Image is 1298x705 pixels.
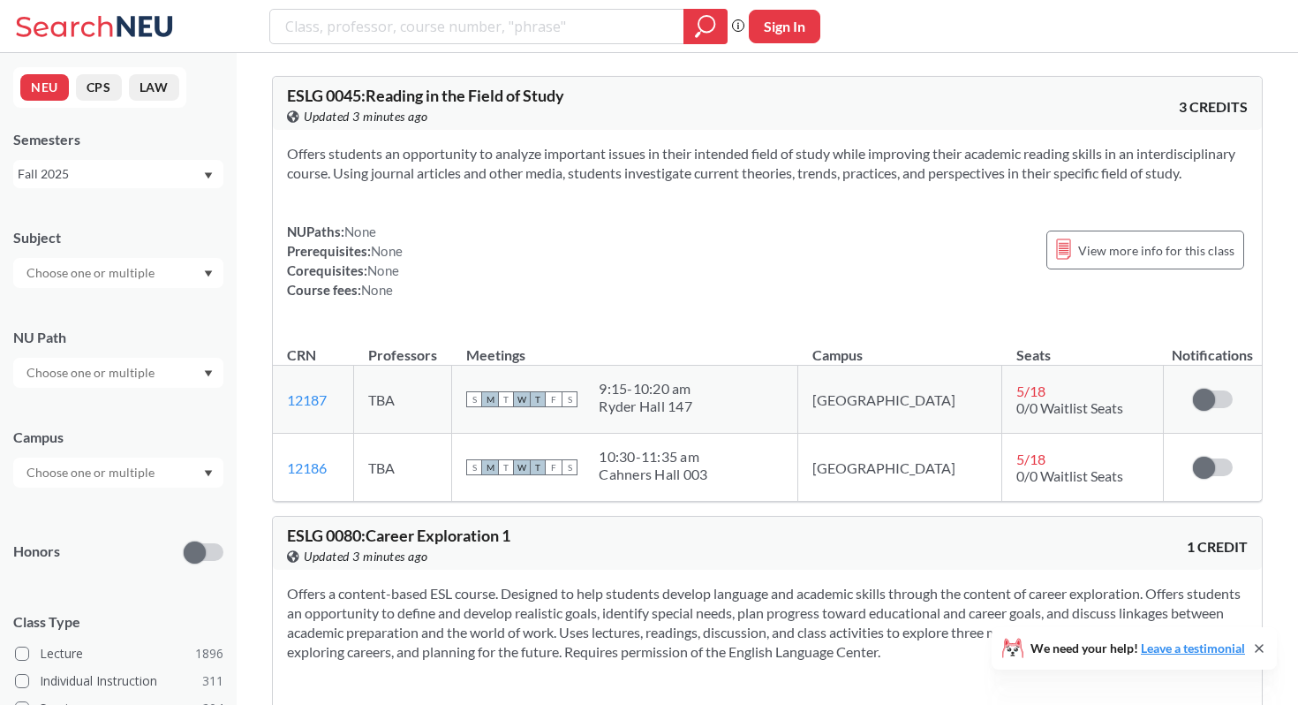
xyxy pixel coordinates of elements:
[1078,239,1234,262] span: View more info for this class
[482,391,498,407] span: M
[204,370,213,377] svg: Dropdown arrow
[1179,97,1248,117] span: 3 CREDITS
[530,459,546,475] span: T
[15,642,223,665] label: Lecture
[1016,383,1045,399] span: 5 / 18
[367,262,399,278] span: None
[354,328,452,366] th: Professors
[13,458,223,488] div: Dropdown arrow
[466,391,482,407] span: S
[13,358,223,388] div: Dropdown arrow
[798,366,1002,434] td: [GEOGRAPHIC_DATA]
[1016,399,1123,416] span: 0/0 Waitlist Seats
[304,547,428,566] span: Updated 3 minutes ago
[202,671,223,691] span: 311
[287,459,327,476] a: 12186
[344,224,376,239] span: None
[498,459,514,475] span: T
[562,391,577,407] span: S
[599,448,707,466] div: 10:30 - 11:35 am
[599,398,692,415] div: Ryder Hall 147
[13,258,223,288] div: Dropdown arrow
[452,328,798,366] th: Meetings
[514,391,530,407] span: W
[287,584,1248,662] section: Offers a content-based ESL course. Designed to help students develop language and academic skills...
[798,328,1002,366] th: Campus
[204,470,213,477] svg: Dropdown arrow
[546,391,562,407] span: F
[1030,642,1245,655] span: We need your help!
[20,74,69,101] button: NEU
[354,434,452,502] td: TBA
[13,160,223,188] div: Fall 2025Dropdown arrow
[1002,328,1163,366] th: Seats
[514,459,530,475] span: W
[18,462,166,483] input: Choose one or multiple
[287,144,1248,183] section: Offers students an opportunity to analyze important issues in their intended field of study while...
[287,86,564,105] span: ESLG 0045 : Reading in the Field of Study
[1187,537,1248,557] span: 1 CREDIT
[13,542,60,562] p: Honors
[304,107,428,126] span: Updated 3 minutes ago
[599,466,707,483] div: Cahners Hall 003
[18,362,166,383] input: Choose one or multiple
[18,164,202,184] div: Fall 2025
[1016,467,1123,484] span: 0/0 Waitlist Seats
[287,222,403,299] div: NUPaths: Prerequisites: Corequisites: Course fees:
[1016,451,1045,467] span: 5 / 18
[482,459,498,475] span: M
[354,366,452,434] td: TBA
[13,228,223,247] div: Subject
[749,10,820,43] button: Sign In
[530,391,546,407] span: T
[204,172,213,179] svg: Dropdown arrow
[129,74,179,101] button: LAW
[695,14,716,39] svg: magnifying glass
[13,328,223,347] div: NU Path
[195,644,223,663] span: 1896
[13,612,223,632] span: Class Type
[599,380,692,398] div: 9:15 - 10:20 am
[498,391,514,407] span: T
[1141,641,1245,656] a: Leave a testimonial
[287,391,327,408] a: 12187
[683,9,728,44] div: magnifying glass
[287,345,316,365] div: CRN
[798,434,1002,502] td: [GEOGRAPHIC_DATA]
[287,526,510,545] span: ESLG 0080 : Career Exploration 1
[283,11,671,42] input: Class, professor, course number, "phrase"
[466,459,482,475] span: S
[361,282,393,298] span: None
[1163,328,1262,366] th: Notifications
[546,459,562,475] span: F
[562,459,577,475] span: S
[13,130,223,149] div: Semesters
[18,262,166,284] input: Choose one or multiple
[371,243,403,259] span: None
[15,670,223,693] label: Individual Instruction
[13,428,223,447] div: Campus
[76,74,122,101] button: CPS
[204,270,213,277] svg: Dropdown arrow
